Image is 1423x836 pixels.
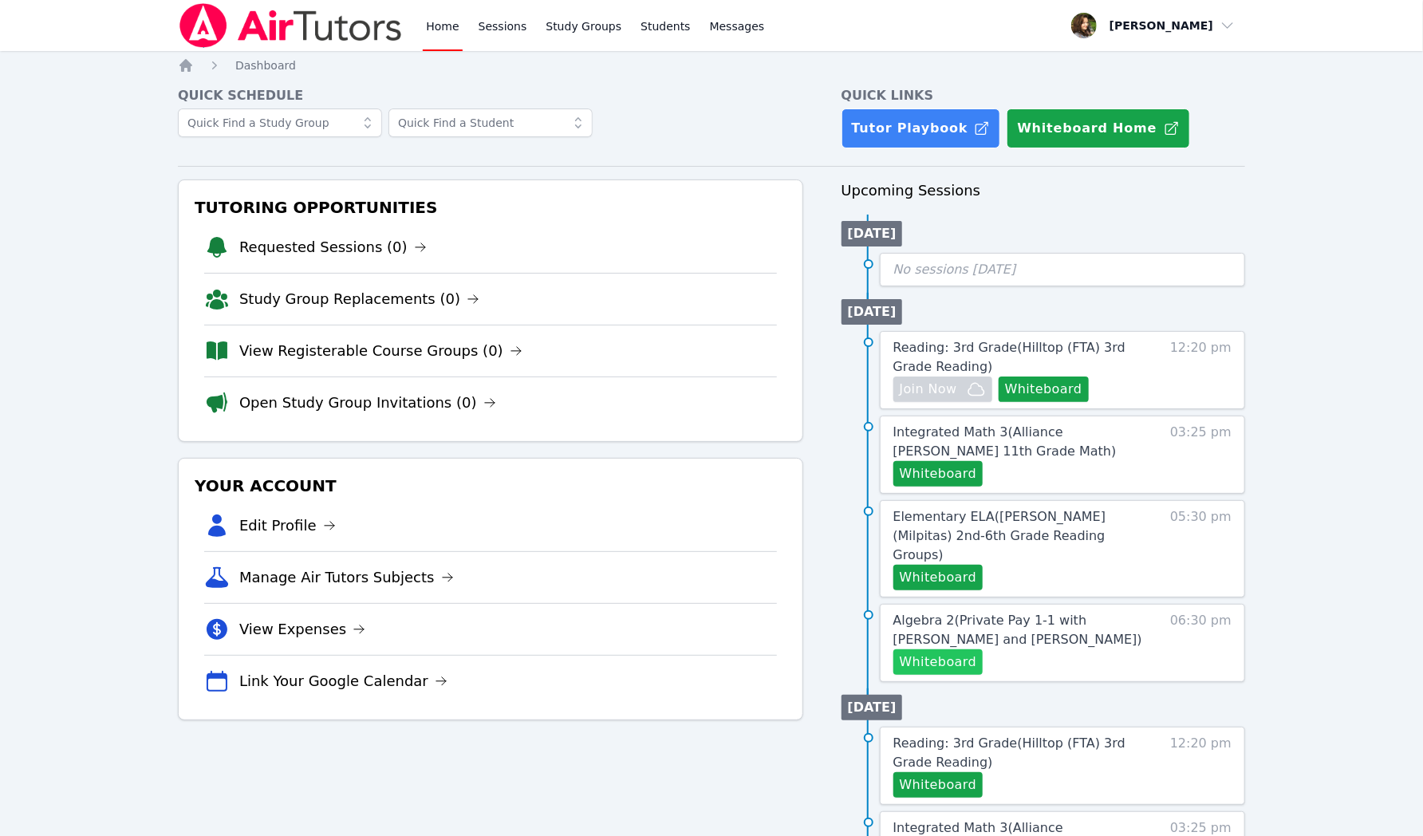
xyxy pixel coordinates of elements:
[388,108,593,137] input: Quick Find a Student
[999,377,1089,402] button: Whiteboard
[1170,338,1232,402] span: 12:20 pm
[893,340,1125,374] span: Reading: 3rd Grade ( Hilltop (FTA) 3rd Grade Reading )
[1170,507,1232,590] span: 05:30 pm
[900,380,957,399] span: Join Now
[239,392,496,414] a: Open Study Group Invitations (0)
[842,299,903,325] li: [DATE]
[893,734,1147,772] a: Reading: 3rd Grade(Hilltop (FTA) 3rd Grade Reading)
[842,695,903,720] li: [DATE]
[178,57,1245,73] nav: Breadcrumb
[893,613,1142,647] span: Algebra 2 ( Private Pay 1-1 with [PERSON_NAME] and [PERSON_NAME] )
[893,772,983,798] button: Whiteboard
[235,57,296,73] a: Dashboard
[1170,423,1232,487] span: 03:25 pm
[893,509,1106,562] span: Elementary ELA ( [PERSON_NAME] (Milpitas) 2nd-6th Grade Reading Groups )
[842,221,903,246] li: [DATE]
[239,566,454,589] a: Manage Air Tutors Subjects
[191,193,790,222] h3: Tutoring Opportunities
[893,565,983,590] button: Whiteboard
[1170,611,1232,675] span: 06:30 pm
[239,236,427,258] a: Requested Sessions (0)
[1007,108,1189,148] button: Whiteboard Home
[893,649,983,675] button: Whiteboard
[239,288,479,310] a: Study Group Replacements (0)
[893,377,992,402] button: Join Now
[178,86,803,105] h4: Quick Schedule
[893,735,1125,770] span: Reading: 3rd Grade ( Hilltop (FTA) 3rd Grade Reading )
[235,59,296,72] span: Dashboard
[893,461,983,487] button: Whiteboard
[178,3,404,48] img: Air Tutors
[893,424,1117,459] span: Integrated Math 3 ( Alliance [PERSON_NAME] 11th Grade Math )
[239,618,365,641] a: View Expenses
[239,515,336,537] a: Edit Profile
[842,179,1245,202] h3: Upcoming Sessions
[842,86,1245,105] h4: Quick Links
[239,670,447,692] a: Link Your Google Calendar
[893,338,1147,377] a: Reading: 3rd Grade(Hilltop (FTA) 3rd Grade Reading)
[893,423,1147,461] a: Integrated Math 3(Alliance [PERSON_NAME] 11th Grade Math)
[191,471,790,500] h3: Your Account
[178,108,382,137] input: Quick Find a Study Group
[893,507,1147,565] a: Elementary ELA([PERSON_NAME] (Milpitas) 2nd-6th Grade Reading Groups)
[893,262,1016,277] span: No sessions [DATE]
[893,611,1147,649] a: Algebra 2(Private Pay 1-1 with [PERSON_NAME] and [PERSON_NAME])
[842,108,1001,148] a: Tutor Playbook
[239,340,522,362] a: View Registerable Course Groups (0)
[710,18,765,34] span: Messages
[1170,734,1232,798] span: 12:20 pm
